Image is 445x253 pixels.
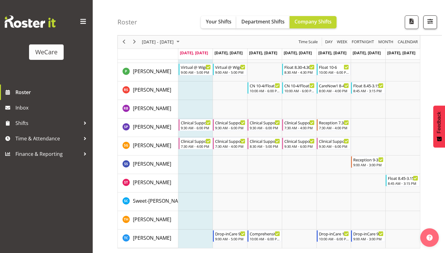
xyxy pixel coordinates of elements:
[353,50,381,56] span: [DATE], [DATE]
[133,142,171,149] a: [PERSON_NAME]
[248,82,282,94] div: Rhianne Sharples"s event - CN 10-4/Float Begin From Wednesday, October 8, 2025 at 10:00:00 AM GMT...
[215,119,245,126] div: Clinical Support 9.30-6
[213,64,247,75] div: Pooja Prabhu"s event - Virtual @ Wigram Begin From Tuesday, October 7, 2025 at 9:00:00 AM GMT+13:...
[353,162,384,167] div: 9:00 AM - 3:00 PM
[386,175,420,186] div: Simone Turner"s event - Float 8.45-3.15 Begin From Sunday, October 12, 2025 at 8:45:00 AM GMT+13:...
[353,88,384,93] div: 8:45 AM - 3:15 PM
[119,35,129,48] div: previous period
[214,50,243,56] span: [DATE], [DATE]
[426,234,433,241] img: help-xxl-2.png
[351,82,385,94] div: Rhianne Sharples"s event - Float 8.45-3.15 Begin From Saturday, October 11, 2025 at 8:45:00 AM GM...
[319,88,349,93] div: 8:00 AM - 4:00 PM
[436,112,442,133] span: Feedback
[319,230,349,237] div: Drop-inCare 10-6
[351,38,375,46] span: Fortnight
[181,64,211,70] div: Virtual @ Wigram
[133,216,171,223] a: [PERSON_NAME]
[351,156,385,168] div: Savanna Samson"s event - Reception 9-3 Begin From Saturday, October 11, 2025 at 9:00:00 AM GMT+13...
[15,103,90,112] span: Inbox
[317,82,351,94] div: Rhianne Sharples"s event - CareNow1 8-4 Begin From Friday, October 10, 2025 at 8:00:00 AM GMT+13:...
[250,144,280,149] div: 8:30 AM - 5:00 PM
[353,230,384,237] div: Drop-inCare 9-3
[179,64,213,75] div: Pooja Prabhu"s event - Virtual @ Wigram Begin From Monday, October 6, 2025 at 9:00:00 AM GMT+13:0...
[377,38,395,46] button: Timeline Month
[130,38,139,46] button: Next
[140,35,183,48] div: October 06 - 12, 2025
[248,119,282,131] div: Sabnam Pun"s event - Clinical Support 9.30-6 Begin From Wednesday, October 8, 2025 at 9:30:00 AM ...
[118,193,178,211] td: Sweet-Lin Chan resource
[15,118,80,128] span: Shifts
[179,119,213,131] div: Sabnam Pun"s event - Clinical Support 9.30-6 Begin From Monday, October 6, 2025 at 9:30:00 AM GMT...
[250,138,280,144] div: Clinical Support 8.30-5
[295,18,332,25] span: Company Shifts
[405,15,418,29] button: Download a PDF of the roster according to the set date range.
[250,236,280,241] div: 10:00 AM - 6:00 PM
[15,88,90,97] span: Roster
[298,38,319,46] button: Time Scale
[319,125,349,130] div: 7:30 AM - 4:00 PM
[319,144,349,149] div: 9:30 AM - 6:00 PM
[284,70,315,75] div: 8:30 AM - 4:30 PM
[35,48,57,57] div: WeCare
[133,160,171,168] a: [PERSON_NAME]
[215,144,245,149] div: 7:30 AM - 4:00 PM
[397,38,418,46] span: calendar
[284,144,315,149] div: 9:30 AM - 6:00 PM
[201,16,236,28] button: Your Shifts
[180,50,208,56] span: [DATE], [DATE]
[215,236,245,241] div: 9:00 AM - 5:00 PM
[282,138,316,149] div: Sanjita Gurung"s event - Clinical Support 9.30-6 Begin From Thursday, October 9, 2025 at 9:30:00 ...
[181,125,211,130] div: 9:30 AM - 6:00 PM
[336,38,349,46] button: Timeline Week
[118,156,178,174] td: Savanna Samson resource
[319,236,349,241] div: 10:00 AM - 6:00 PM
[129,35,140,48] div: next period
[284,50,312,56] span: [DATE], [DATE]
[133,234,171,242] a: [PERSON_NAME]
[133,160,171,167] span: [PERSON_NAME]
[133,86,171,93] span: [PERSON_NAME]
[179,138,213,149] div: Sanjita Gurung"s event - Clinical Support 7.30 - 4 Begin From Monday, October 6, 2025 at 7:30:00 ...
[215,70,245,75] div: 9:00 AM - 5:00 PM
[133,68,171,75] a: [PERSON_NAME]
[213,119,247,131] div: Sabnam Pun"s event - Clinical Support 9.30-6 Begin From Tuesday, October 7, 2025 at 9:30:00 AM GM...
[133,105,171,112] a: [PERSON_NAME]
[118,63,178,81] td: Pooja Prabhu resource
[133,179,171,186] a: [PERSON_NAME]
[15,134,80,143] span: Time & Attendance
[353,82,384,89] div: Float 8.45-3.15
[388,175,418,181] div: Float 8.45-3.15
[141,38,174,46] span: [DATE] - [DATE]
[118,137,178,156] td: Sanjita Gurung resource
[284,119,315,126] div: Clinical Support 7.30 - 4
[397,38,419,46] button: Month
[351,230,385,242] div: Torry Cobb"s event - Drop-inCare 9-3 Begin From Saturday, October 11, 2025 at 9:00:00 AM GMT+13:0...
[118,118,178,137] td: Sabnam Pun resource
[317,64,351,75] div: Pooja Prabhu"s event - Float 10-6 Begin From Friday, October 10, 2025 at 10:00:00 AM GMT+13:00 En...
[317,230,351,242] div: Torry Cobb"s event - Drop-inCare 10-6 Begin From Friday, October 10, 2025 at 10:00:00 AM GMT+13:0...
[353,236,384,241] div: 9:00 AM - 3:00 PM
[133,86,171,93] a: [PERSON_NAME]
[133,123,171,130] span: [PERSON_NAME]
[250,88,280,93] div: 10:00 AM - 6:00 PM
[284,138,315,144] div: Clinical Support 9.30-6
[215,125,245,130] div: 9:30 AM - 6:00 PM
[120,38,128,46] button: Previous
[250,82,280,89] div: CN 10-4/Float
[284,82,315,89] div: CN 10-4/Float
[133,123,171,131] a: [PERSON_NAME]
[319,82,349,89] div: CareNow1 8-4
[118,81,178,100] td: Rhianne Sharples resource
[298,38,318,46] span: Time Scale
[290,16,337,28] button: Company Shifts
[250,119,280,126] div: Clinical Support 9.30-6
[378,38,394,46] span: Month
[353,156,384,163] div: Reception 9-3
[117,19,137,26] h4: Roster
[213,138,247,149] div: Sanjita Gurung"s event - Clinical Support 7.30 - 4 Begin From Tuesday, October 7, 2025 at 7:30:00...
